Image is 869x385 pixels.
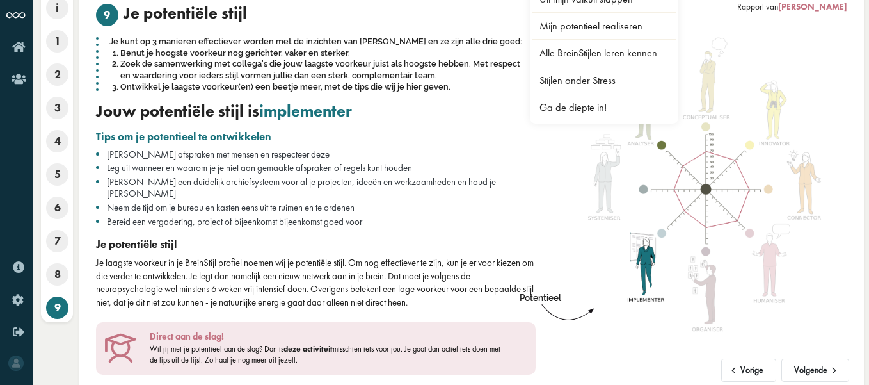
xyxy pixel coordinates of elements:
span: 1 [46,30,68,53]
h2: Jouw potentiële stijl is [96,102,536,122]
span: 4 [46,130,68,152]
button: Vorige [721,359,777,382]
span: 9 [96,4,118,26]
span: 9 [46,297,68,319]
span: 3 [46,97,68,119]
span: [PERSON_NAME] [778,1,847,12]
h3: Direct aan de slag! [150,331,509,342]
button: Volgende [781,359,849,382]
span: [PERSON_NAME] afspraken met mensen en respecteer deze [107,148,330,160]
span: Bereid een vergadering, project of bijeenkomst bijeenkomst goed voor [107,215,362,227]
span: Je potentiële stijl [124,4,247,26]
a: Mijn potentieel realiseren [532,13,676,38]
span: 2 [46,63,68,86]
span: [PERSON_NAME] een duidelijk archiefsysteem voor al je projecten, ideeën en werkzaamheden en houd ... [107,176,496,199]
span: 5 [46,163,68,186]
span: 8 [46,263,68,286]
div: Wil jij met je potentieel aan de slag? Dan is misschien iets voor jou. Je gaat dan actief iets do... [150,344,509,366]
h3: Tips om je potentieel te ontwikkelen [96,130,536,143]
span: 6 [46,197,68,219]
li: Ontwikkel je laagste voorkeur(en) een beetje meer, met de tips die wij je hier geven. [120,81,525,93]
div: Potentieel [517,292,564,304]
span: Leg uit wanneer en waarom je je niet aan gemaakte afspraken of regels kunt houden [107,161,412,174]
li: Benut je hoogste voorkeur nog gerichter, vaker en sterker. [120,47,525,59]
img: implementer [578,37,834,341]
a: Alle BreinStijlen leren kennen [532,40,676,65]
div: Je laagste voorkeur in je BreinStijl profiel noemen wij je potentiële stijl. Om nog effectiever t... [96,256,536,309]
span: Neem de tijd om je bureau en kasten eens uit te ruimen en te ordenen [107,201,355,213]
a: Ga de diepte in! [532,95,676,120]
a: deze activiteit [283,344,333,354]
span: 7 [46,230,68,252]
div: Rapport van [737,1,847,13]
a: Stijlen onder Stress [532,68,676,93]
span: implementer [259,101,352,122]
li: Zoek de samenwerking met collega's die jouw laagste voorkeur juist als hoogste hebben. Met respec... [120,58,525,81]
h3: Je potentiële stijl [96,238,536,250]
div: Je kunt op 3 manieren effectiever worden met de inzichten van [PERSON_NAME] en ze zijn alle drie ... [96,35,536,94]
